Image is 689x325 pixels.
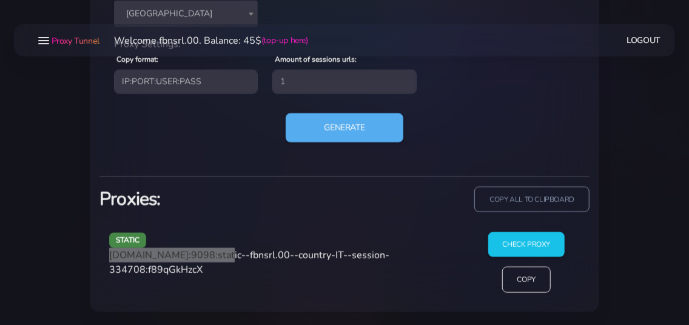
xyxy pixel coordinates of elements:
button: Generate [286,113,404,142]
label: Amount of sessions urls: [275,54,357,65]
span: static [109,233,146,248]
span: Proxy Tunnel [52,35,99,47]
label: Copy format: [116,54,158,65]
a: Logout [627,29,661,52]
iframe: Webchat Widget [510,127,674,310]
span: [DOMAIN_NAME]:9098:static--fbnsrl.00--country-IT--session-334708:f89qGkHzcX [109,249,389,276]
a: Proxy Tunnel [49,31,99,50]
li: Welcome fbnsrl.00. Balance: 45$ [99,33,308,48]
input: Check Proxy [488,232,565,257]
input: copy all to clipboard [474,187,590,213]
h3: Proxies: [99,187,337,212]
span: Italy [114,1,258,27]
span: Italy [121,5,250,22]
input: Copy [502,267,551,293]
a: (top-up here) [261,34,308,47]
